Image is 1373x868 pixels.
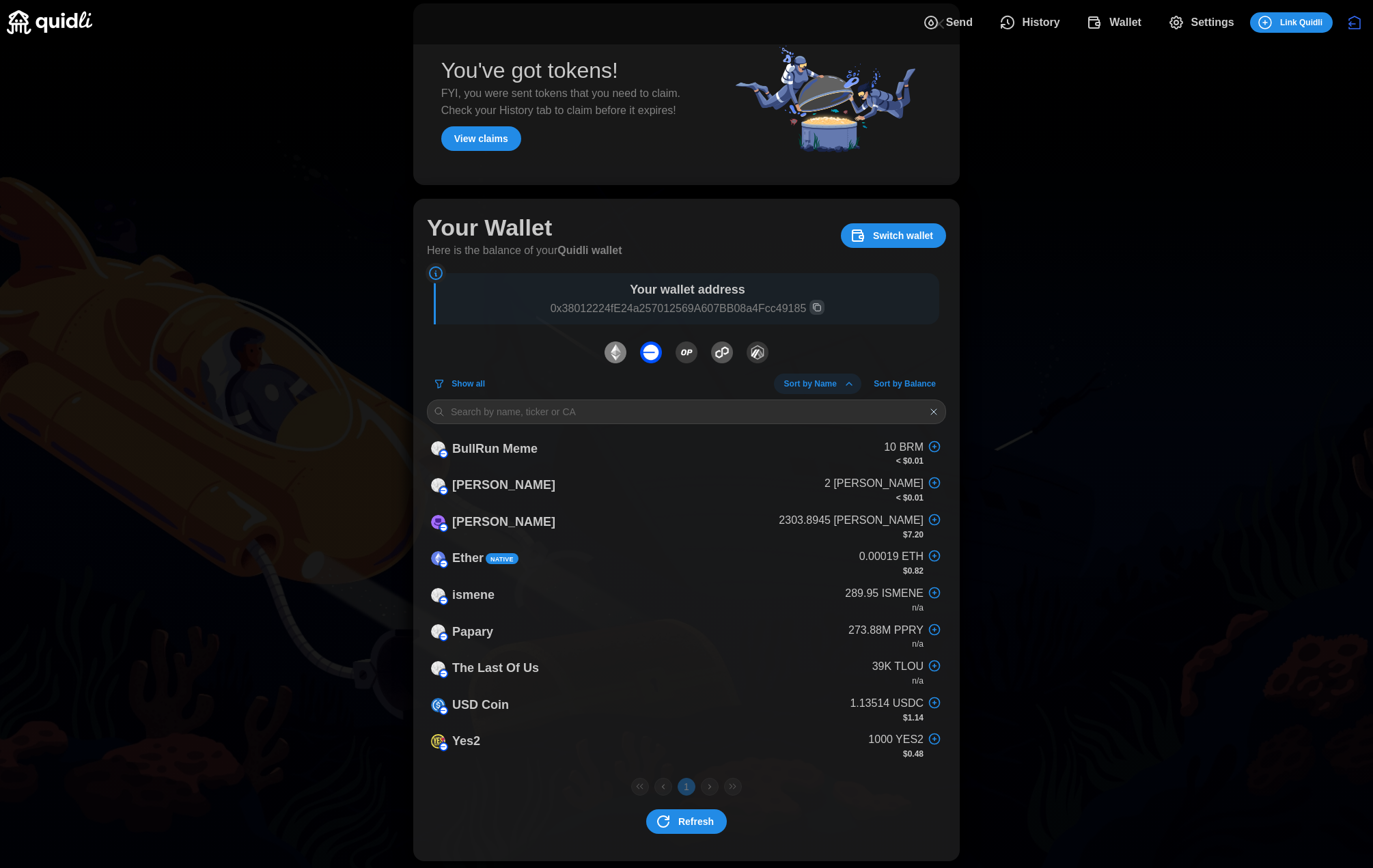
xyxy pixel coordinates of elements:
p: BullRun Meme [452,439,538,459]
button: Disconnect [1343,11,1366,34]
p: 273.88M PPRY [848,622,924,639]
h1: You've got tokens! [441,57,618,85]
p: Yes2 [452,731,480,751]
button: Sort by Name [774,374,862,394]
input: Search by name, ticker or CA [427,400,946,424]
img: YES2 (on Base) [431,734,445,748]
button: Copy wallet address [809,300,824,315]
strong: Your wallet address [630,283,745,296]
button: Refresh [646,809,727,834]
button: History [988,8,1076,37]
p: The Last Of Us [452,658,539,678]
strong: < $0.01 [896,493,924,503]
span: Native [490,555,514,564]
strong: $0.82 [903,566,924,576]
button: Arbitrum [743,338,772,367]
span: Wallet [1109,9,1141,36]
img: CHAD (on Base) [431,478,445,492]
img: TLOU (on Base) [431,661,445,675]
h1: Your Wallet [427,212,552,242]
img: Quidli_Collaboration.png [727,33,932,174]
img: Optimism [676,341,697,363]
p: [PERSON_NAME] [452,512,555,532]
p: 1000 YES2 [868,731,924,748]
span: Sort by Name [784,374,837,393]
span: Send [946,9,973,36]
button: Show all [427,374,495,394]
button: Link Quidli [1250,12,1333,33]
span: Sort by Balance [874,374,936,393]
p: 2303.8945 [PERSON_NAME] [779,512,924,529]
p: [PERSON_NAME] [452,475,555,495]
p: n/a [912,639,924,650]
p: Here is the balance of your [427,242,622,260]
p: FYI, you were sent tokens that you need to claim. Check your History tab to claim before it expires! [441,85,704,120]
span: History [1023,9,1060,36]
p: 2 [PERSON_NAME] [824,475,924,492]
strong: $0.48 [903,749,924,759]
span: Switch wallet [873,224,933,247]
img: Arbitrum [747,341,768,363]
button: Polygon [708,338,736,367]
img: Base [640,341,662,363]
span: Settings [1191,9,1234,36]
p: Papary [452,622,493,642]
span: Show all [452,374,485,393]
button: Wallet [1076,8,1157,37]
button: View claims [441,126,521,151]
strong: $7.20 [903,530,924,540]
button: Sort by Balance [863,374,946,394]
span: View claims [454,127,508,150]
img: ETH (on Base) [431,551,445,565]
p: USD Coin [452,695,509,715]
button: Send [912,8,988,37]
img: DEGEN (on Base) [431,515,445,529]
p: n/a [912,675,924,687]
strong: Quidli wallet [557,244,622,256]
button: Switch wallet [841,223,946,248]
img: Quidli [7,10,92,34]
p: 1.13514 USDC [850,695,924,712]
img: Polygon [711,341,733,363]
p: ismene [452,585,495,605]
strong: < $0.01 [896,456,924,466]
button: Optimism [672,338,701,367]
p: 39K TLOU [872,658,924,675]
p: 10 BRM [884,439,924,456]
p: 0.00019 ETH [859,548,924,565]
img: Ethereum [605,341,626,363]
img: ISMENE (on Base) [431,588,445,602]
img: PPRY (on Base) [431,624,445,639]
p: Ether [452,548,484,568]
img: USDC (on Base) [431,698,445,712]
img: BRM (on Base) [431,441,445,456]
p: 0x38012224fE24a257012569A607BB08a4Fcc49185 [443,300,932,318]
button: 1 [678,778,695,796]
p: n/a [912,602,924,614]
span: Refresh [678,810,714,833]
span: Link Quidli [1280,13,1322,32]
strong: $1.14 [903,713,924,723]
p: 289.95 ISMENE [845,585,924,602]
button: Settings [1157,8,1250,37]
button: Ethereum [601,338,630,367]
button: Base [637,338,665,367]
